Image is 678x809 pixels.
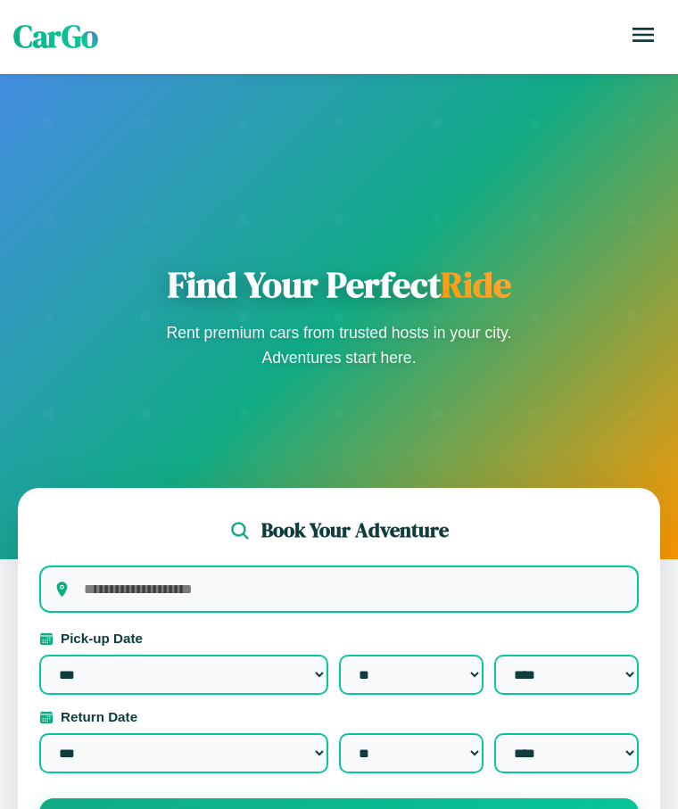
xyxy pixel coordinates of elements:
label: Return Date [39,709,639,724]
span: CarGo [13,15,98,58]
span: Ride [441,260,511,309]
h1: Find Your Perfect [161,263,517,306]
p: Rent premium cars from trusted hosts in your city. Adventures start here. [161,320,517,370]
label: Pick-up Date [39,631,639,646]
h2: Book Your Adventure [261,516,449,544]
